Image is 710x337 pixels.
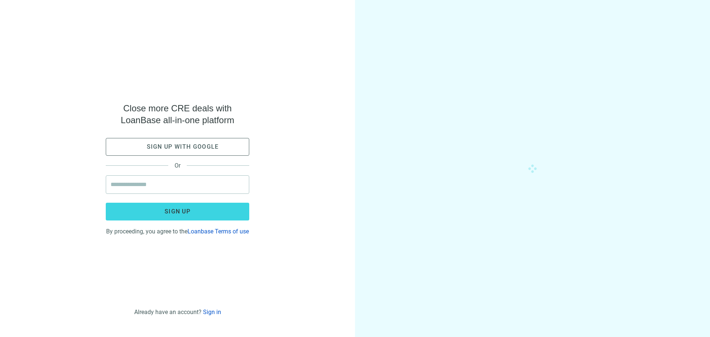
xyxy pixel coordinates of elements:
span: Or [168,162,187,169]
button: Sign up [106,203,249,220]
button: Sign up with google [106,138,249,156]
span: Sign up with google [147,143,219,150]
div: By proceeding, you agree to the [106,226,249,235]
span: Close more CRE deals with LoanBase all-in-one platform [106,102,249,126]
span: Sign up [165,208,190,215]
a: Sign in [203,309,221,316]
a: Loanbase Terms of use [187,228,249,235]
